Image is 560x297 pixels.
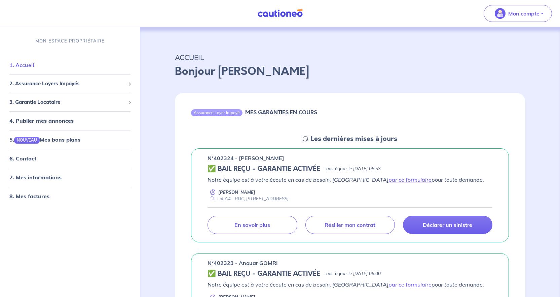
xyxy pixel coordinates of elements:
[208,154,284,162] p: n°402324 - [PERSON_NAME]
[218,189,255,196] p: [PERSON_NAME]
[208,165,320,173] h5: ✅ BAIL REÇU - GARANTIE ACTIVÉE
[9,80,125,88] span: 2. Assurance Loyers Impayés
[311,135,397,143] h5: Les dernières mises à jours
[255,9,305,18] img: Cautioneo
[484,5,552,22] button: illu_account_valid_menu.svgMon compte
[245,109,317,116] h6: MES GARANTIES EN COURS
[325,221,375,228] p: Résilier mon contrat
[208,259,278,267] p: n°402323 - Anouar GOMRI
[208,216,297,234] a: En savoir plus
[9,62,34,68] a: 1. Accueil
[403,216,492,234] a: Déclarer un sinistre
[9,98,125,106] span: 3. Garantie Locataire
[323,166,381,172] p: - mis à jour le [DATE] 05:53
[175,63,525,80] p: Bonjour [PERSON_NAME]
[323,270,381,277] p: - mis à jour le [DATE] 05:00
[9,174,62,181] a: 7. Mes informations
[9,117,74,124] a: 4. Publier mes annonces
[208,165,492,173] div: state: CONTRACT-VALIDATED, Context: ,MAYBE-CERTIFICATE,,LESSOR-DOCUMENTS,IS-ODEALIM
[234,221,270,228] p: En savoir plus
[3,58,137,72] div: 1. Accueil
[3,96,137,109] div: 3. Garantie Locataire
[305,216,395,234] a: Résilier mon contrat
[208,270,320,278] h5: ✅ BAIL REÇU - GARANTIE ACTIVÉE
[35,38,105,44] p: MON ESPACE PROPRIÉTAIRE
[9,136,80,143] a: 5.NOUVEAUMes bons plans
[388,281,432,288] a: par ce formulaire
[423,221,472,228] p: Déclarer un sinistre
[3,189,137,203] div: 8. Mes factures
[388,176,432,183] a: par ce formulaire
[175,51,525,63] p: ACCUEIL
[3,152,137,165] div: 6. Contact
[3,114,137,127] div: 4. Publier mes annonces
[9,193,49,200] a: 8. Mes factures
[208,270,492,278] div: state: CONTRACT-VALIDATED, Context: ,MAYBE-CERTIFICATE,,LESSOR-DOCUMENTS,IS-ODEALIM
[3,171,137,184] div: 7. Mes informations
[9,155,36,162] a: 6. Contact
[208,176,492,184] p: Notre équipe est à votre écoute en cas de besoin. [GEOGRAPHIC_DATA] pour toute demande.
[3,133,137,146] div: 5.NOUVEAUMes bons plans
[191,109,242,116] div: Assurance Loyer Impayé
[3,77,137,90] div: 2. Assurance Loyers Impayés
[208,280,492,289] p: Notre équipe est à votre écoute en cas de besoin. [GEOGRAPHIC_DATA] pour toute demande.
[208,196,289,202] div: Lot A4 - RDC, [STREET_ADDRESS]
[495,8,506,19] img: illu_account_valid_menu.svg
[508,9,539,18] p: Mon compte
